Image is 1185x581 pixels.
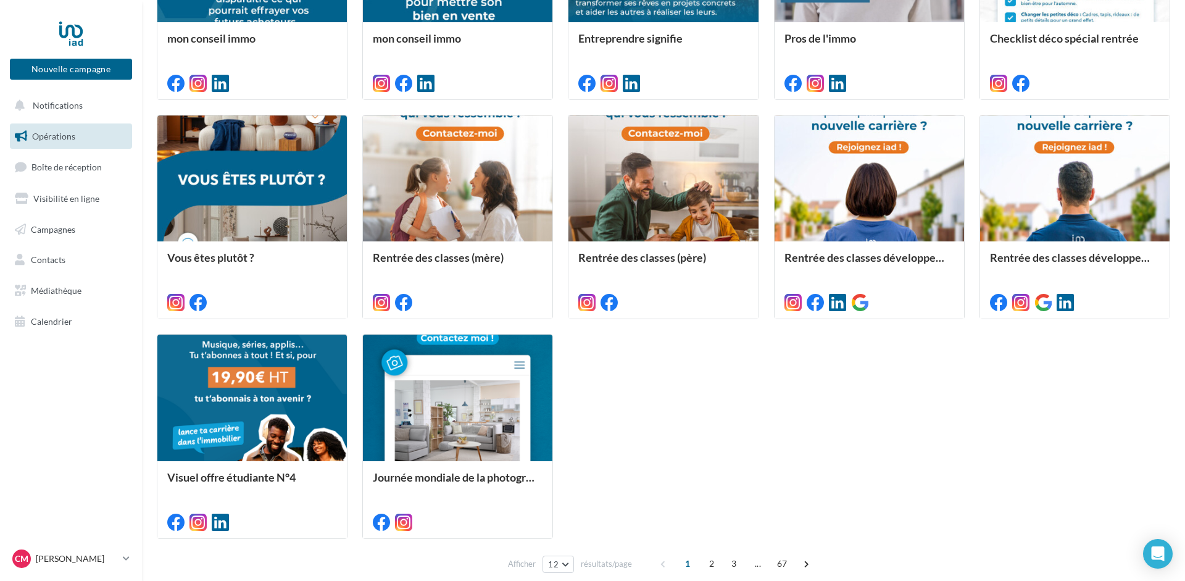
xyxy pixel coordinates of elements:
span: 2 [702,554,721,574]
span: Afficher [508,558,536,570]
a: Contacts [7,247,135,273]
span: Visibilité en ligne [33,193,99,204]
div: Rentrée des classes (père) [578,251,748,276]
button: 12 [543,556,574,573]
span: Campagnes [31,224,75,234]
a: CM [PERSON_NAME] [10,547,132,571]
button: Notifications [7,93,130,119]
span: 67 [772,554,792,574]
div: mon conseil immo [373,32,543,57]
a: Campagnes [7,217,135,243]
div: mon conseil immo [167,32,337,57]
div: Rentrée des classes développement (conseiller) [990,251,1160,276]
span: 3 [724,554,744,574]
span: 1 [678,554,697,574]
div: Visuel offre étudiante N°4 [167,471,337,496]
span: ... [748,554,768,574]
span: Notifications [33,100,83,111]
div: Entreprendre signifie [578,32,748,57]
button: Nouvelle campagne [10,59,132,80]
p: [PERSON_NAME] [36,553,118,565]
span: résultats/page [581,558,632,570]
span: CM [15,553,28,565]
div: Vous êtes plutôt ? [167,251,337,276]
span: Opérations [32,131,75,141]
a: Médiathèque [7,278,135,304]
div: Checklist déco spécial rentrée [990,32,1160,57]
span: Boîte de réception [31,162,102,172]
div: Rentrée des classes (mère) [373,251,543,276]
div: Journée mondiale de la photographie [373,471,543,496]
div: Rentrée des classes développement (conseillère) [784,251,954,276]
a: Visibilité en ligne [7,186,135,212]
a: Opérations [7,123,135,149]
div: Pros de l'immo [784,32,954,57]
span: Calendrier [31,316,72,327]
span: 12 [548,559,559,569]
a: Calendrier [7,309,135,335]
span: Médiathèque [31,285,81,296]
span: Contacts [31,254,65,265]
div: Open Intercom Messenger [1143,539,1173,569]
a: Boîte de réception [7,154,135,180]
